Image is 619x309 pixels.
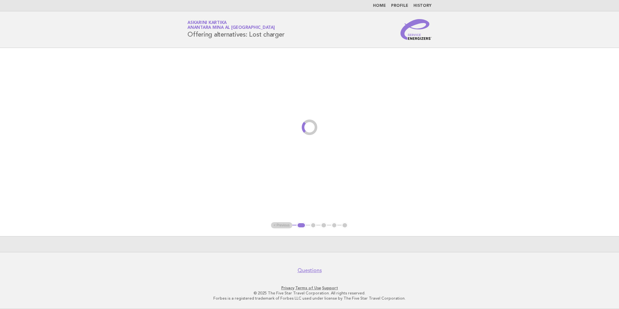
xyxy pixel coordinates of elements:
h1: Offering alternatives: Lost charger [187,21,284,38]
a: Askarini KartikaAnantara Mina al [GEOGRAPHIC_DATA] [187,21,275,30]
a: Terms of Use [295,286,321,290]
a: Home [373,4,386,8]
a: Profile [391,4,408,8]
a: Support [322,286,338,290]
p: · · [111,285,508,291]
a: Questions [298,267,322,274]
p: Forbes is a registered trademark of Forbes LLC used under license by The Five Star Travel Corpora... [111,296,508,301]
p: © 2025 The Five Star Travel Corporation. All rights reserved. [111,291,508,296]
span: Anantara Mina al [GEOGRAPHIC_DATA] [187,26,275,30]
a: Privacy [281,286,294,290]
a: History [413,4,432,8]
img: Service Energizers [400,19,432,40]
